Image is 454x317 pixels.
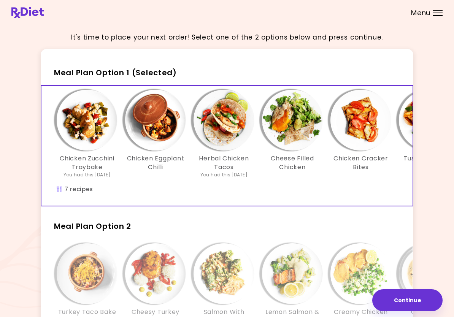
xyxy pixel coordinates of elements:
h3: Herbal Chicken Tacos [194,154,254,171]
h3: Chicken Cracker Bites [330,154,391,171]
div: You had this [DATE] [63,171,111,178]
p: It's time to place your next order! Select one of the 2 options below and press continue. [71,32,383,43]
div: Info - Cheese Filled Chicken - Meal Plan Option 1 (Selected) [258,90,327,178]
h3: Chicken Zucchini Traybake [57,154,117,171]
div: Info - Chicken Cracker Bites - Meal Plan Option 1 (Selected) [327,90,395,178]
h3: Chicken Eggplant Chilli [125,154,186,171]
img: RxDiet [11,7,44,18]
div: Info - Chicken Zucchini Traybake - Meal Plan Option 1 (Selected) [53,90,121,178]
span: Meal Plan Option 2 [54,221,131,231]
h3: Cheese Filled Chicken [262,154,323,171]
button: Continue [372,289,443,311]
span: Menu [411,10,430,16]
span: Meal Plan Option 1 (Selected) [54,67,177,78]
div: You had this [DATE] [200,171,248,178]
div: Info - Herbal Chicken Tacos - Meal Plan Option 1 (Selected) [190,90,258,178]
div: Info - Chicken Eggplant Chilli - Meal Plan Option 1 (Selected) [121,90,190,178]
h3: Turkey Taco Bake [58,308,116,316]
